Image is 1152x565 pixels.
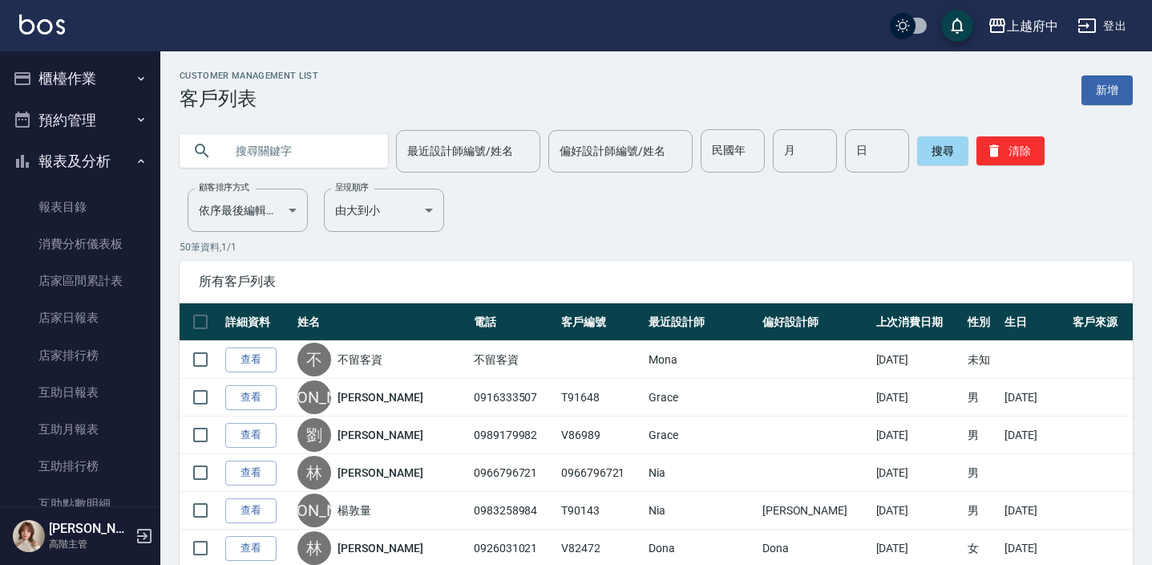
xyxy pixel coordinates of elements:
input: 搜尋關鍵字 [224,129,375,173]
td: Mona [645,341,758,379]
td: [DATE] [1000,379,1069,417]
a: 新增 [1081,75,1133,105]
td: [DATE] [1000,417,1069,454]
th: 客戶來源 [1069,303,1133,341]
a: 互助日報表 [6,374,154,411]
td: [DATE] [872,341,964,379]
th: 生日 [1000,303,1069,341]
button: 預約管理 [6,100,154,141]
th: 上次消費日期 [872,303,964,341]
td: Grace [645,379,758,417]
a: [PERSON_NAME] [338,427,422,443]
img: Person [13,520,45,552]
div: 由大到小 [324,189,444,232]
td: [DATE] [872,379,964,417]
a: [PERSON_NAME] [338,465,422,481]
h2: Customer Management List [180,71,318,81]
a: 查看 [225,348,277,372]
td: 男 [964,454,1000,492]
div: 上越府中 [1007,16,1058,36]
a: 查看 [225,423,277,448]
div: 林 [297,531,331,565]
td: 0966796721 [470,454,557,492]
td: T91648 [557,379,645,417]
img: Logo [19,14,65,35]
a: 查看 [225,385,277,410]
td: 0966796721 [557,454,645,492]
a: 互助排行榜 [6,448,154,485]
td: 不留客資 [470,341,557,379]
h5: [PERSON_NAME] [49,521,131,537]
th: 客戶編號 [557,303,645,341]
button: 登出 [1071,11,1133,41]
button: 櫃檯作業 [6,58,154,100]
th: 姓名 [293,303,470,341]
label: 呈現順序 [335,181,369,193]
td: T90143 [557,492,645,530]
th: 最近設計師 [645,303,758,341]
a: 互助點數明細 [6,486,154,522]
div: 不 [297,343,331,376]
label: 顧客排序方式 [199,181,249,193]
td: Nia [645,454,758,492]
div: [PERSON_NAME] [297,380,331,414]
td: [PERSON_NAME] [758,492,872,530]
td: 未知 [964,341,1000,379]
a: 消費分析儀表板 [6,226,154,262]
span: 所有客戶列表 [199,274,1114,290]
a: 查看 [225,498,277,523]
td: 男 [964,379,1000,417]
td: [DATE] [1000,492,1069,530]
td: 0989179982 [470,417,557,454]
a: [PERSON_NAME] [338,540,422,556]
td: 0916333507 [470,379,557,417]
h3: 客戶列表 [180,87,318,110]
button: 搜尋 [917,136,968,165]
a: 報表目錄 [6,189,154,226]
th: 偏好設計師 [758,303,872,341]
a: 店家排行榜 [6,337,154,374]
a: [PERSON_NAME] [338,389,422,405]
div: 劉 [297,418,331,452]
td: 0983258984 [470,492,557,530]
td: 男 [964,492,1000,530]
td: Nia [645,492,758,530]
button: 清除 [976,136,1045,165]
div: [PERSON_NAME] [297,494,331,527]
a: 查看 [225,536,277,561]
a: 互助月報表 [6,411,154,448]
td: [DATE] [872,454,964,492]
td: V86989 [557,417,645,454]
button: save [941,10,973,42]
a: 店家日報表 [6,299,154,336]
td: [DATE] [872,417,964,454]
th: 詳細資料 [221,303,293,341]
div: 依序最後編輯時間 [188,189,308,232]
a: 不留客資 [338,352,382,368]
div: 林 [297,456,331,490]
th: 電話 [470,303,557,341]
td: Grace [645,417,758,454]
a: 楊敦量 [338,502,371,518]
a: 店家區間累計表 [6,262,154,299]
a: 查看 [225,461,277,486]
button: 上越府中 [981,10,1065,43]
button: 報表及分析 [6,140,154,182]
p: 高階主管 [49,537,131,551]
td: [DATE] [872,492,964,530]
td: 男 [964,417,1000,454]
p: 50 筆資料, 1 / 1 [180,240,1133,254]
th: 性別 [964,303,1000,341]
